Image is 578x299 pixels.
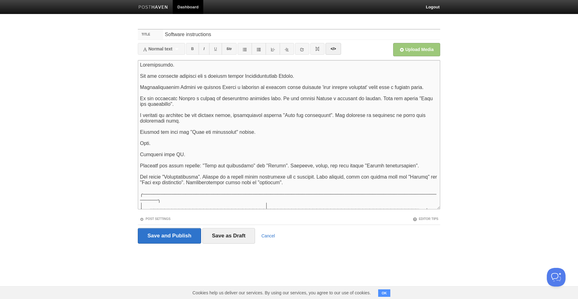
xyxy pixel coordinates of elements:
a: Cancel [261,233,275,238]
a: U [209,43,222,55]
a: B [186,43,199,55]
a: Editor Tips [413,217,438,221]
button: OK [378,289,390,297]
span: Normal text [143,46,172,51]
a: Post Settings [140,217,171,221]
iframe: Help Scout Beacon - Open [547,268,566,287]
span: Cookies help us deliver our services. By using our services, you agree to our use of cookies. [186,287,377,299]
img: pagebreak-icon.png [315,47,320,51]
del: Str [227,47,232,51]
a: </> [325,43,341,55]
a: Str [222,43,237,55]
img: Posthaven-bar [138,5,168,10]
input: Save and Publish [138,228,201,244]
input: Save as Draft [202,228,255,244]
a: I [199,43,210,55]
label: Title [138,30,163,40]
